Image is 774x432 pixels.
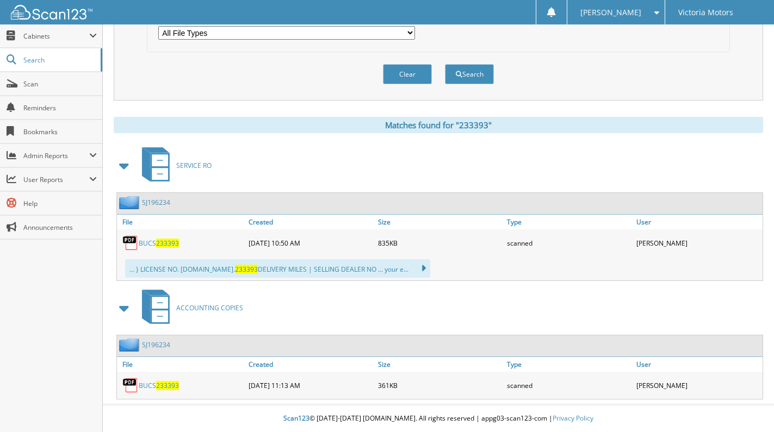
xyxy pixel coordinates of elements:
[11,5,92,20] img: scan123-logo-white.svg
[23,79,97,89] span: Scan
[23,175,89,184] span: User Reports
[553,414,593,423] a: Privacy Policy
[139,239,179,248] a: BUCS233393
[23,55,95,65] span: Search
[504,215,633,229] a: Type
[119,338,142,352] img: folder2.png
[504,357,633,372] a: Type
[504,232,633,254] div: scanned
[135,286,243,329] a: ACCOUNTING COPIES
[246,232,375,254] div: [DATE] 10:50 AM
[283,414,309,423] span: Scan123
[156,381,179,390] span: 233393
[142,340,170,349] a: SJ196234
[135,144,212,187] a: SERVICE RO
[375,215,504,229] a: Size
[125,259,430,278] div: ... } LICENSE NO. [DOMAIN_NAME]. DELIVERY MILES | SELLING DEALER NO ... your e...
[139,381,179,390] a: BUCS233393
[678,9,733,16] span: Victoria Motors
[375,357,504,372] a: Size
[103,405,774,432] div: © [DATE]-[DATE] [DOMAIN_NAME]. All rights reserved | appg03-scan123-com |
[580,9,641,16] span: [PERSON_NAME]
[246,357,375,372] a: Created
[142,198,170,207] a: SJ196234
[634,232,763,254] div: [PERSON_NAME]
[114,117,763,133] div: Matches found for "233393"
[375,374,504,396] div: 361KB
[445,64,494,84] button: Search
[156,239,179,248] span: 233393
[235,265,258,274] span: 233393
[122,377,139,393] img: PDF.png
[246,215,375,229] a: Created
[119,196,142,209] img: folder2.png
[634,374,763,396] div: [PERSON_NAME]
[122,235,139,251] img: PDF.png
[176,161,212,170] span: SERVICE RO
[375,232,504,254] div: 835KB
[383,64,432,84] button: Clear
[23,103,97,112] span: Reminders
[504,374,633,396] div: scanned
[23,223,97,232] span: Announcements
[246,374,375,396] div: [DATE] 11:13 AM
[634,357,763,372] a: User
[176,303,243,312] span: ACCOUNTING COPIES
[720,380,774,432] iframe: Chat Widget
[117,215,246,229] a: File
[23,127,97,136] span: Bookmarks
[23,32,89,41] span: Cabinets
[117,357,246,372] a: File
[23,199,97,208] span: Help
[634,215,763,229] a: User
[23,151,89,160] span: Admin Reports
